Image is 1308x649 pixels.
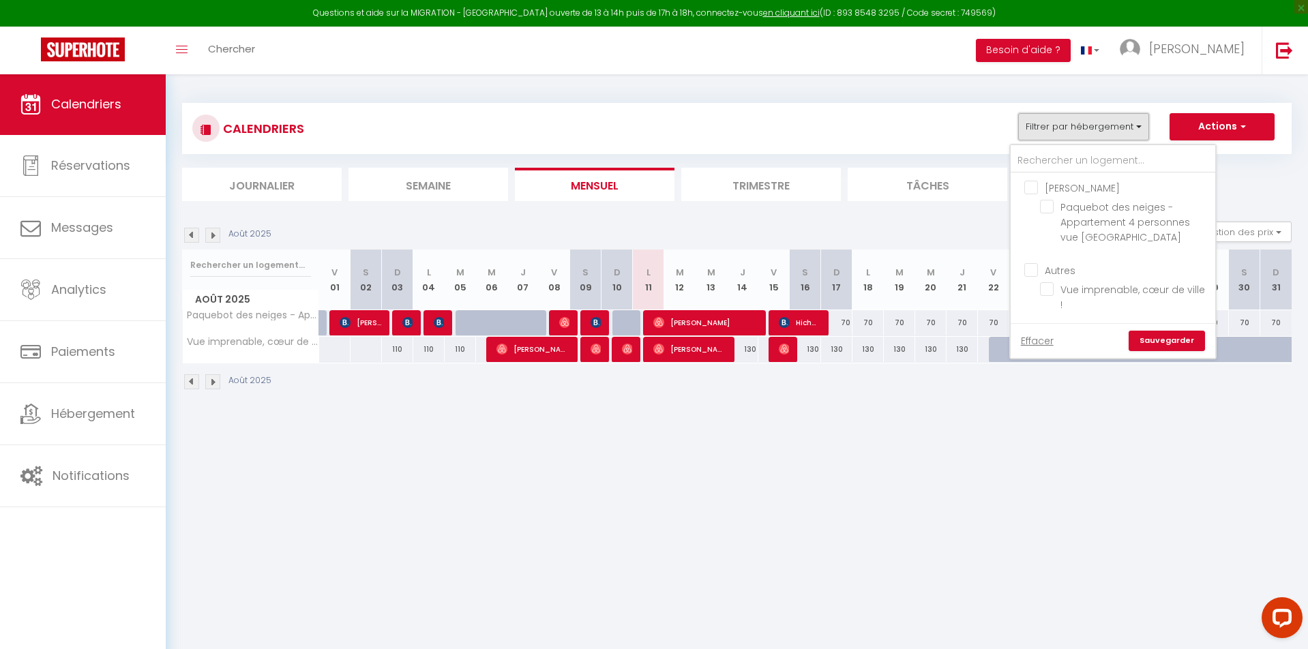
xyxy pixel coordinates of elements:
div: 130 [915,337,947,362]
div: Filtrer par hébergement [1009,144,1217,359]
div: 70 [978,310,1009,335]
li: Journalier [182,168,342,201]
th: 19 [884,250,915,310]
div: 130 [852,337,884,362]
th: 11 [633,250,664,310]
span: Messages [51,219,113,236]
div: 130 [727,337,758,362]
abbr: D [1273,266,1279,279]
abbr: M [895,266,904,279]
abbr: S [363,266,369,279]
input: Rechercher un logement... [190,253,311,277]
div: 70 [821,310,852,335]
p: Août 2025 [228,374,271,387]
button: Gestion des prix [1190,222,1292,242]
abbr: S [1241,266,1247,279]
span: [PERSON_NAME] & [PERSON_NAME][GEOGRAPHIC_DATA] [779,336,789,362]
th: 03 [382,250,413,310]
a: ... [PERSON_NAME] [1110,27,1262,74]
th: 15 [758,250,790,310]
abbr: D [614,266,621,279]
h3: CALENDRIERS [220,113,304,144]
span: Hébergement [51,405,135,422]
img: ... [1120,39,1140,59]
div: 130 [821,337,852,362]
th: 07 [507,250,539,310]
span: [PERSON_NAME] [591,310,601,335]
span: Paquebot des neiges - Appartement 4 personnes vue [GEOGRAPHIC_DATA] [185,310,321,320]
div: 110 [382,337,413,362]
span: [PERSON_NAME] [622,336,632,362]
span: Paiements [51,343,115,360]
span: Hicham EL CHEIKH [779,310,820,335]
th: 20 [915,250,947,310]
th: 04 [413,250,445,310]
button: Besoin d'aide ? [976,39,1071,62]
th: 01 [319,250,351,310]
abbr: J [740,266,745,279]
li: Trimestre [681,168,841,201]
abbr: V [771,266,777,279]
abbr: D [833,266,840,279]
span: Réservations [51,157,130,174]
div: 70 [1229,310,1260,335]
a: Effacer [1021,333,1054,348]
span: [PERSON_NAME] [402,310,413,335]
abbr: J [960,266,965,279]
a: Sauvegarder [1129,331,1205,351]
abbr: J [520,266,526,279]
span: Analytics [51,281,106,298]
span: [PERSON_NAME] [434,310,444,335]
li: Mensuel [515,168,674,201]
div: 70 [1260,310,1292,335]
span: [PERSON_NAME] [340,310,381,335]
abbr: M [456,266,464,279]
button: Filtrer par hébergement [1018,113,1149,140]
th: 14 [727,250,758,310]
th: 10 [601,250,633,310]
th: 21 [947,250,978,310]
th: 18 [852,250,884,310]
img: Super Booking [41,37,125,61]
th: 13 [696,250,727,310]
p: Août 2025 [228,228,271,241]
abbr: L [866,266,870,279]
th: 06 [476,250,507,310]
img: logout [1276,42,1293,59]
abbr: V [990,266,996,279]
abbr: M [488,266,496,279]
a: Chercher [198,27,265,74]
abbr: D [394,266,401,279]
span: Vue imprenable, cœur de ville ! [185,337,321,347]
abbr: M [927,266,935,279]
div: 130 [947,337,978,362]
th: 16 [790,250,821,310]
th: 09 [570,250,601,310]
th: 31 [1260,250,1292,310]
th: 22 [978,250,1009,310]
th: 30 [1229,250,1260,310]
span: [PERSON_NAME] Et [PERSON_NAME] [591,336,601,362]
div: 70 [884,310,915,335]
th: 12 [664,250,696,310]
abbr: M [707,266,715,279]
span: Août 2025 [183,290,318,310]
button: Actions [1170,113,1275,140]
div: 130 [884,337,915,362]
span: Calendriers [51,95,121,112]
li: Tâches [848,168,1007,201]
span: Paquebot des neiges - Appartement 4 personnes vue [GEOGRAPHIC_DATA] [1060,200,1190,244]
th: 05 [445,250,476,310]
abbr: S [582,266,589,279]
th: 17 [821,250,852,310]
span: [PERSON_NAME] [653,310,758,335]
abbr: L [646,266,651,279]
div: 70 [852,310,884,335]
span: [PERSON_NAME] [1149,40,1245,57]
div: 110 [445,337,476,362]
abbr: V [331,266,338,279]
span: Notifications [53,467,130,484]
div: 70 [915,310,947,335]
span: [PERSON_NAME] [496,336,569,362]
div: 130 [790,337,821,362]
